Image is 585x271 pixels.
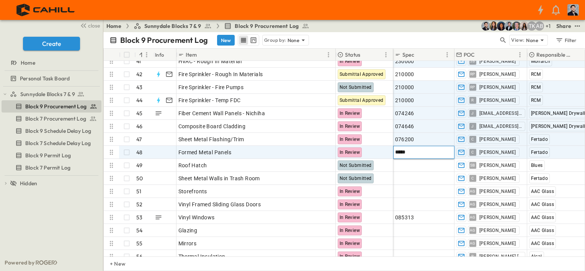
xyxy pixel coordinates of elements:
[362,51,370,59] button: Sort
[395,109,414,117] span: 074246
[340,85,372,90] span: Not Submitted
[178,83,244,91] span: Fire Sprinkler - Fire Pumps
[178,57,242,65] span: HVAC - Rough In Material
[20,75,70,82] span: Personal Task Board
[288,36,300,44] p: None
[110,260,114,268] p: + New
[120,35,208,46] p: Block 9 Procurement Log
[9,2,83,18] img: 4f72bfc4efa7236828875bac24094a5ddb05241e32d018417354e964050affa1.png
[25,127,91,135] span: Block 9 Schedule Delay Log
[531,215,554,220] span: AAC Glass
[479,84,516,90] span: [PERSON_NAME]
[340,72,384,77] span: Submittal Approved
[198,51,207,59] button: Sort
[340,228,360,233] span: In Review
[137,51,146,59] button: Sort
[477,51,485,59] button: Sort
[479,110,522,116] span: [EMAIL_ADDRESS][DOMAIN_NAME]
[2,57,100,68] a: Home
[178,70,263,78] span: Fire Sprinkler - Rough In Materials
[479,162,516,168] span: [PERSON_NAME]
[340,254,360,259] span: In Review
[546,22,553,30] p: + 1
[395,214,414,221] span: 085313
[25,152,71,159] span: Block 9 Permit Log
[479,214,516,220] span: [PERSON_NAME]
[555,36,577,44] div: Filter
[395,96,414,104] span: 210000
[144,22,201,30] span: Sunnydale Blocks 7 & 9
[479,97,516,103] span: [PERSON_NAME]
[340,59,360,64] span: In Review
[264,36,286,44] p: Group by:
[178,162,207,169] span: Roof Hatch
[136,240,142,247] p: 55
[136,83,142,91] p: 43
[25,139,91,147] span: Block 7 Schedule Delay Log
[479,240,516,247] span: [PERSON_NAME]
[531,98,541,103] span: RCM
[479,253,522,260] span: [PERSON_NAME].[PERSON_NAME]
[340,98,384,103] span: Submittal Approved
[552,35,579,46] button: Filter
[178,227,198,234] span: Glazing
[134,22,212,30] a: Sunnydale Blocks 7 & 9
[136,96,142,104] p: 44
[136,214,142,221] p: 53
[340,124,360,129] span: In Review
[340,215,360,220] span: In Review
[2,72,101,85] div: Personal Task Boardtest
[20,180,37,187] span: Hidden
[531,137,548,142] span: Fertado
[2,100,101,113] div: Block 9 Procurement Logtest
[340,176,372,181] span: Not Submitted
[479,58,516,64] span: [PERSON_NAME]
[10,89,100,100] a: Sunnydale Blocks 7 & 9
[136,70,142,78] p: 42
[2,138,100,149] a: Block 7 Schedule Delay Log
[178,175,260,182] span: Sheet Metal Walls in Trash Room
[154,49,176,61] div: Info
[479,149,516,155] span: [PERSON_NAME]
[576,51,584,59] button: Sort
[2,101,100,112] a: Block 9 Procurement Log
[178,149,232,156] span: Formed Metal Panels
[340,189,360,194] span: In Review
[531,150,548,155] span: Fertado
[515,50,525,59] button: Menu
[497,21,506,31] img: Olivia Khan (okhan@cahill-sf.com)
[178,214,215,221] span: Vinyl Windows
[512,21,521,31] img: Jared Salin (jsalin@cahill-sf.com)
[136,57,141,65] p: 41
[531,176,548,181] span: Fertado
[531,241,554,246] span: AAC Glass
[136,175,143,182] p: 50
[25,103,87,110] span: Block 9 Procurement Log
[531,59,551,64] span: Monarch
[416,51,424,59] button: Sort
[531,72,541,77] span: RCM
[531,202,554,207] span: AAC Glass
[395,70,414,78] span: 210000
[489,21,498,31] img: Kim Bowen (kbowen@cahill-sf.com)
[2,73,100,84] a: Personal Task Board
[178,201,261,208] span: Vinyl Framed Sliding Glass Doors
[531,163,543,168] span: Blues
[531,189,554,194] span: AAC Glass
[556,22,571,30] div: Share
[2,162,100,173] a: Block 7 Permit Log
[217,35,235,46] button: New
[573,21,582,31] button: test
[238,34,259,46] div: table view
[2,125,101,137] div: Block 9 Schedule Delay Logtest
